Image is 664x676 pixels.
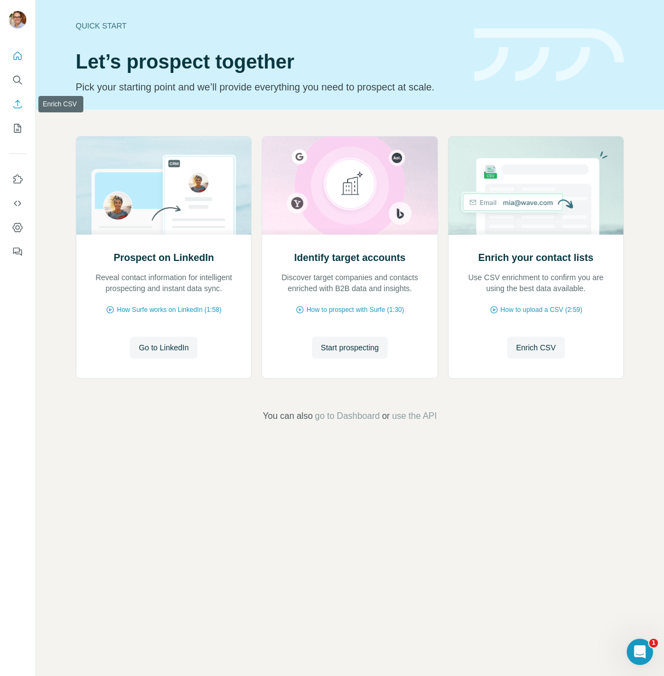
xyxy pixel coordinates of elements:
button: Feedback [9,242,26,262]
img: Avatar [9,11,26,29]
button: Enrich CSV [9,94,26,114]
span: or [382,410,390,423]
button: Go to LinkedIn [130,337,197,359]
div: Quick start [76,20,461,31]
p: Pick your starting point and we’ll provide everything you need to prospect at scale. [76,79,461,95]
h2: Identify target accounts [294,250,405,265]
span: How to upload a CSV (2:59) [501,305,582,315]
button: go to Dashboard [315,410,379,423]
button: Enrich CSV [507,337,564,359]
span: How to prospect with Surfe (1:30) [307,305,404,315]
span: Go to LinkedIn [139,342,189,353]
button: My lists [9,118,26,138]
button: Quick start [9,46,26,66]
img: Prospect on LinkedIn [76,137,252,235]
iframe: Intercom live chat [627,639,653,665]
p: Reveal contact information for intelligent prospecting and instant data sync. [87,272,240,294]
button: Dashboard [9,218,26,237]
span: 1 [649,639,658,647]
button: use the API [392,410,437,423]
span: You can also [263,410,313,423]
button: Use Surfe on LinkedIn [9,169,26,189]
img: banner [474,29,624,82]
p: Discover target companies and contacts enriched with B2B data and insights. [273,272,426,294]
span: How Surfe works on LinkedIn (1:58) [117,305,222,315]
span: Start prospecting [321,342,379,353]
h1: Let’s prospect together [76,51,461,73]
button: Start prospecting [312,337,388,359]
img: Enrich your contact lists [448,137,624,235]
button: Use Surfe API [9,194,26,213]
h2: Enrich your contact lists [478,250,593,265]
span: Enrich CSV [516,342,555,353]
h2: Prospect on LinkedIn [113,250,214,265]
img: Identify target accounts [262,137,438,235]
p: Use CSV enrichment to confirm you are using the best data available. [459,272,612,294]
button: Search [9,70,26,90]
